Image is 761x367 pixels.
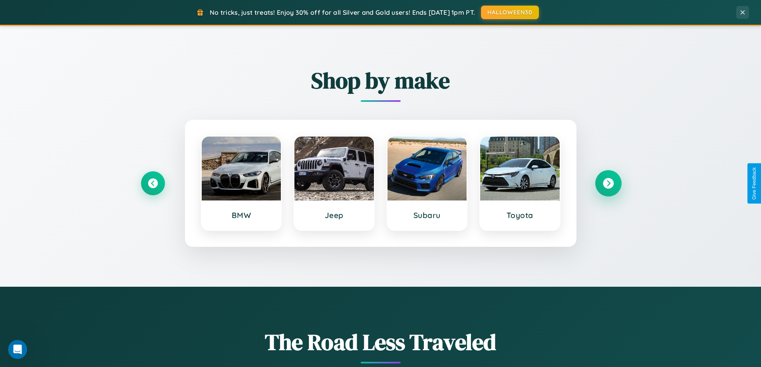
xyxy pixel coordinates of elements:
h3: Toyota [488,210,552,220]
span: No tricks, just treats! Enjoy 30% off for all Silver and Gold users! Ends [DATE] 1pm PT. [210,8,475,16]
button: HALLOWEEN30 [481,6,539,19]
h3: Subaru [395,210,459,220]
iframe: Intercom live chat [8,340,27,359]
div: Give Feedback [751,167,757,200]
h3: Jeep [302,210,366,220]
h1: The Road Less Traveled [141,327,620,357]
h3: BMW [210,210,273,220]
h2: Shop by make [141,65,620,96]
